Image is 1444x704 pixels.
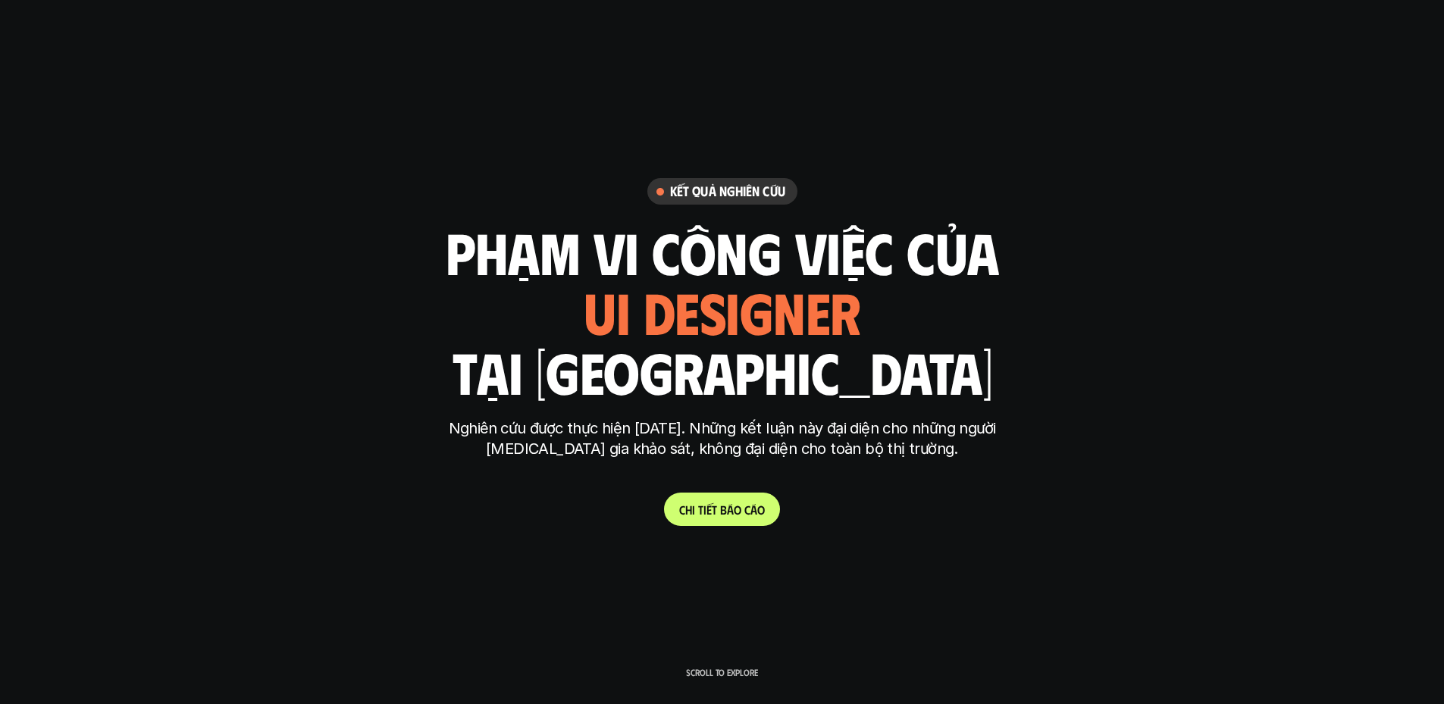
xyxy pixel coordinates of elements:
[750,502,757,517] span: á
[734,502,741,517] span: o
[692,502,695,517] span: i
[664,493,780,526] a: Chitiếtbáocáo
[698,502,703,517] span: t
[706,502,712,517] span: ế
[446,220,999,283] h1: phạm vi công việc của
[757,502,765,517] span: o
[720,502,727,517] span: b
[712,502,717,517] span: t
[452,339,992,403] h1: tại [GEOGRAPHIC_DATA]
[744,502,750,517] span: c
[679,502,685,517] span: C
[685,502,692,517] span: h
[727,502,734,517] span: á
[670,183,785,200] h6: Kết quả nghiên cứu
[686,667,758,677] p: Scroll to explore
[703,502,706,517] span: i
[438,418,1007,459] p: Nghiên cứu được thực hiện [DATE]. Những kết luận này đại diện cho những người [MEDICAL_DATA] gia ...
